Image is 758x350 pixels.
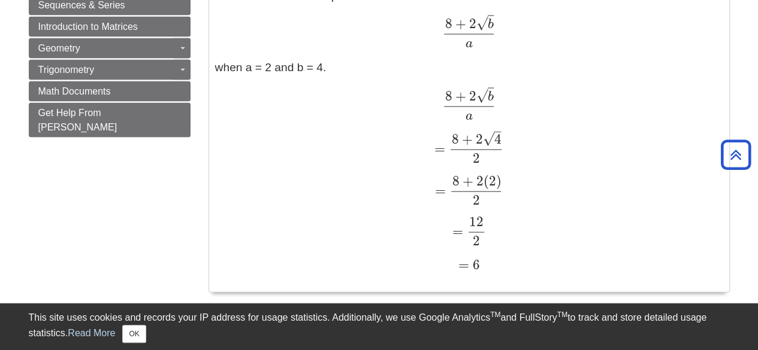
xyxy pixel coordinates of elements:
span: 2 [473,150,480,166]
span: 8 [452,131,459,147]
span: 2 [473,173,484,189]
span: – [494,123,502,139]
span: √ [483,130,494,147]
sup: TM [490,311,500,319]
span: Math Documents [38,86,111,96]
span: 2 [473,131,483,147]
a: Read More [68,328,115,338]
span: 12 [469,214,484,230]
span: 8 [452,173,460,189]
span: a [466,109,473,123]
a: Introduction to Matrices [29,17,191,37]
span: Introduction to Matrices [38,22,138,32]
span: = [435,182,446,199]
span: 8 [445,16,452,32]
span: 2 [473,233,480,249]
span: b [488,90,494,104]
span: 2 [489,173,496,189]
span: 2 [466,88,476,104]
a: Get Help From [PERSON_NAME] [29,103,191,138]
span: 8 [445,88,452,104]
button: Close [122,325,146,343]
span: = [434,141,445,157]
sup: TM [557,311,567,319]
span: + [452,88,466,104]
span: b [488,18,494,31]
div: This site uses cookies and records your IP address for usage statistics. Additionally, we use Goo... [29,311,730,343]
span: Trigonometry [38,65,95,75]
span: ) [496,173,502,189]
span: + [460,173,473,189]
span: + [452,16,466,32]
a: Math Documents [29,81,191,102]
a: Geometry [29,38,191,59]
span: Geometry [38,43,80,53]
span: 2 [466,16,476,32]
span: + [459,131,473,147]
a: Trigonometry [29,60,191,80]
span: a [466,37,473,50]
span: 4 [494,131,502,147]
span: Get Help From [PERSON_NAME] [38,108,117,132]
span: √ [476,15,488,31]
span: = [452,223,463,239]
span: 6 [469,257,479,273]
span: √ [476,87,488,104]
span: ( [484,173,489,189]
span: 2 [473,192,480,208]
span: = [458,257,469,273]
a: Back to Top [717,147,755,163]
